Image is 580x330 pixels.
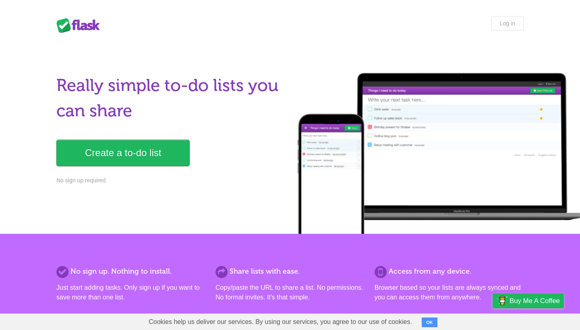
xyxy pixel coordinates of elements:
[141,314,420,330] span: Cookies help us deliver our services. By using our services, you agree to our use of cookies.
[56,73,285,124] h1: Really simple to-do lists you can share
[56,283,205,302] p: Just start adding tasks. Only sign up if you want to save more than one list.
[56,140,190,166] a: Create a to-do list
[510,294,560,308] span: Buy me a coffee
[56,266,205,277] h2: No sign up. Nothing to install.
[375,283,524,302] p: Browser based so your lists are always synced and you can access them from anywhere.
[422,318,437,327] button: OK
[493,293,564,308] a: Buy me a coffee
[215,266,365,277] h2: Share lists with ease.
[375,266,524,277] h2: Access from any device.
[497,294,507,307] img: Buy me a coffee
[491,16,524,31] a: Log in
[215,283,365,302] p: Copy/paste the URL to share a list. No permissions. No formal invites. It's that simple.
[56,176,285,185] p: No sign up required
[56,18,105,33] div: Flask Lists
